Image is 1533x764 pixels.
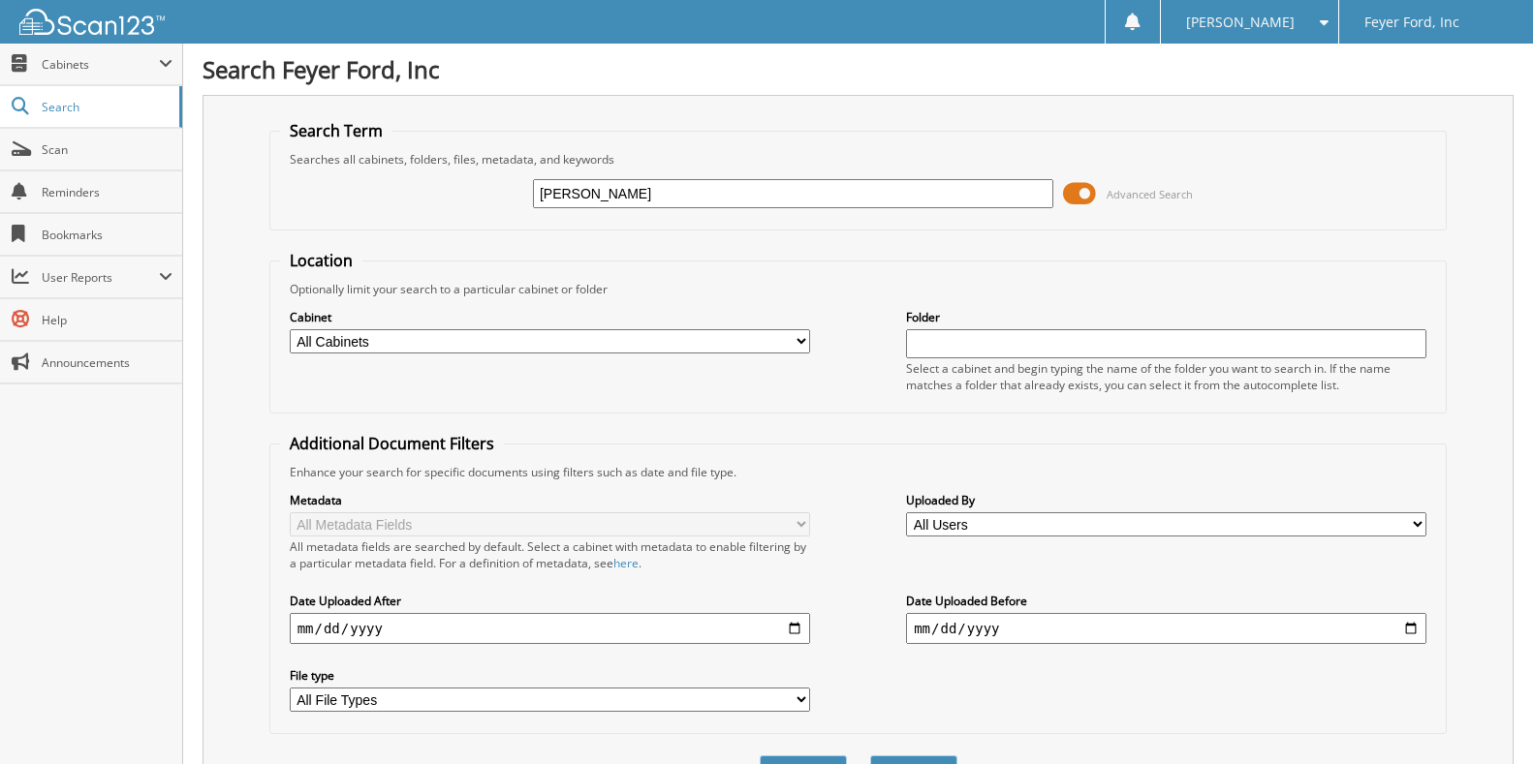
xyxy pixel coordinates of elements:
label: Date Uploaded Before [906,593,1426,609]
span: Feyer Ford, Inc [1364,16,1459,28]
div: Optionally limit your search to a particular cabinet or folder [280,281,1437,297]
span: User Reports [42,269,159,286]
div: Enhance your search for specific documents using filters such as date and file type. [280,464,1437,480]
span: Reminders [42,184,172,200]
label: Uploaded By [906,492,1426,508]
legend: Search Term [280,120,392,141]
div: Select a cabinet and begin typing the name of the folder you want to search in. If the name match... [906,360,1426,393]
span: Search [42,99,170,115]
span: Bookmarks [42,227,172,243]
legend: Location [280,250,362,271]
div: Searches all cabinets, folders, files, metadata, and keywords [280,151,1437,168]
legend: Additional Document Filters [280,433,504,454]
label: Folder [906,309,1426,325]
span: Scan [42,141,172,158]
span: Advanced Search [1107,187,1193,201]
div: All metadata fields are searched by default. Select a cabinet with metadata to enable filtering b... [290,538,810,571]
img: scan123-logo-white.svg [19,9,165,35]
span: [PERSON_NAME] [1186,16,1295,28]
label: Date Uploaded After [290,593,810,609]
h1: Search Feyer Ford, Inc [203,53,1514,85]
input: start [290,613,810,644]
iframe: Chat Widget [1436,671,1533,764]
span: Cabinets [42,56,159,73]
label: File type [290,667,810,684]
label: Cabinet [290,309,810,325]
input: end [906,613,1426,644]
label: Metadata [290,492,810,508]
span: Announcements [42,354,172,371]
span: Help [42,312,172,328]
a: here [613,555,639,571]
